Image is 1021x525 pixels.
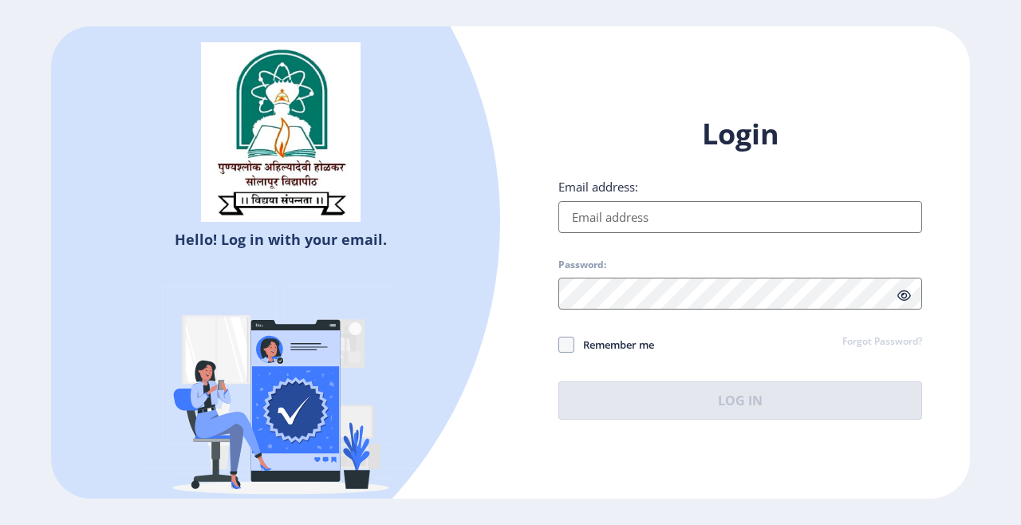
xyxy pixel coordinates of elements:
[558,259,606,271] label: Password:
[574,335,654,354] span: Remember me
[842,335,922,349] a: Forgot Password?
[201,42,361,223] img: sulogo.png
[558,381,922,420] button: Log In
[558,201,922,233] input: Email address
[558,179,638,195] label: Email address:
[558,115,922,153] h1: Login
